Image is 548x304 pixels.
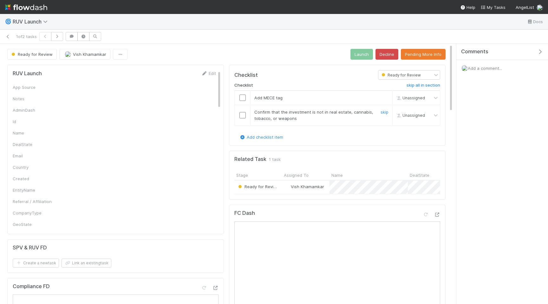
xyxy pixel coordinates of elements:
button: Decline [375,49,398,60]
div: Notes [13,96,60,102]
div: Created [13,175,60,182]
div: DealState [13,141,60,148]
img: avatar_b60dc679-d614-4581-862a-45e57e391fbd.png [461,65,468,71]
div: Vish Khamamkar [284,183,324,190]
span: Ready for Review [10,52,53,57]
span: My Tasks [480,5,506,10]
div: CompanyType [13,210,60,216]
span: RUV Launch [13,18,51,25]
h5: Checklist [234,72,258,78]
span: 1 of 2 tasks [16,33,37,40]
button: Link an existingtask [62,259,111,268]
span: Vish Khamamkar [291,184,324,189]
img: avatar_b60dc679-d614-4581-862a-45e57e391fbd.png [537,4,543,11]
span: AngelList [516,5,534,10]
h5: Compliance FD [13,283,50,290]
button: Ready for Review [7,49,57,60]
span: Ready for Review [380,73,421,77]
div: Name [13,130,60,136]
span: Confirm that the investment is not in real estate, cannabis, tobacco, or weapons [254,109,373,121]
img: logo-inverted-e16ddd16eac7371096b0.svg [5,2,47,13]
span: 1 task [269,156,281,162]
span: Unassigned [395,113,425,118]
div: Country [13,164,60,170]
a: My Tasks [480,4,506,10]
div: Id [13,118,60,125]
h6: Checklist [234,83,253,88]
h6: skip all in section [407,83,440,88]
span: Name [331,172,343,178]
span: Add MECE tag [254,95,283,100]
span: Unassigned [395,96,425,100]
div: GeoState [13,221,60,228]
span: Ready for Review [237,184,279,189]
a: Add checklist item [239,135,283,140]
h5: Related Task [234,156,266,162]
span: Add a comment... [468,66,502,71]
span: Comments [461,49,488,55]
span: DealState [410,172,429,178]
button: Launch [350,49,373,60]
div: Email [13,153,60,159]
h5: SPV & RUV FD [13,245,47,251]
a: Docs [527,18,543,25]
button: Pending More Info [401,49,446,60]
span: Stage [236,172,248,178]
button: Create a newtask [13,259,59,268]
a: skip all in section [407,83,440,90]
div: EntityName [13,187,60,193]
div: Ready for Review [237,183,279,190]
span: 🌀 [5,19,11,24]
img: avatar_2de93f86-b6c7-4495-bfe2-fb093354a53c.png [285,184,290,189]
a: skip [381,109,388,115]
button: Vish Khamamkar [59,49,110,60]
div: AdminDash [13,107,60,113]
div: App Source [13,84,60,90]
span: Vish Khamamkar [73,52,106,57]
h5: FC Dash [234,210,255,216]
div: Referral / Affiliation [13,198,60,205]
div: Help [460,4,475,10]
img: avatar_2de93f86-b6c7-4495-bfe2-fb093354a53c.png [65,51,71,57]
span: Assigned To [284,172,309,178]
a: Edit [201,71,216,76]
h5: RUV Launch [13,70,42,77]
